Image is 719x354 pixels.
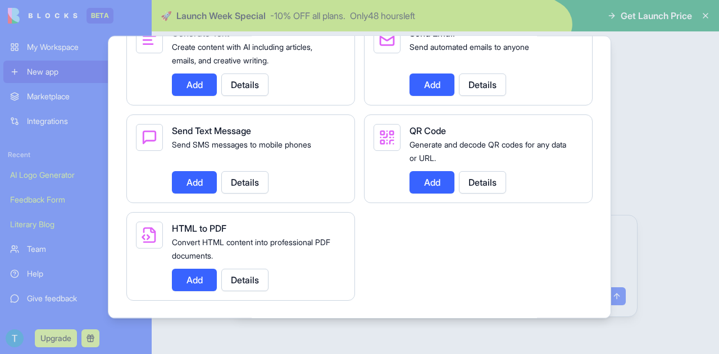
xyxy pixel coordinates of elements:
[409,139,566,162] span: Generate and decode QR codes for any data or URL.
[172,125,251,136] span: Send Text Message
[459,171,506,193] button: Details
[221,268,269,291] button: Details
[172,73,217,95] button: Add
[221,73,269,95] button: Details
[409,27,455,38] span: Send Email
[459,73,506,95] button: Details
[172,139,311,149] span: Send SMS messages to mobile phones
[409,42,529,51] span: Send automated emails to anyone
[172,268,217,291] button: Add
[409,171,454,193] button: Add
[172,171,217,193] button: Add
[409,125,446,136] span: QR Code
[172,27,229,38] span: Generate Text
[221,171,269,193] button: Details
[172,42,312,65] span: Create content with AI including articles, emails, and creative writing.
[172,222,226,233] span: HTML to PDF
[172,237,330,260] span: Convert HTML content into professional PDF documents.
[409,73,454,95] button: Add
